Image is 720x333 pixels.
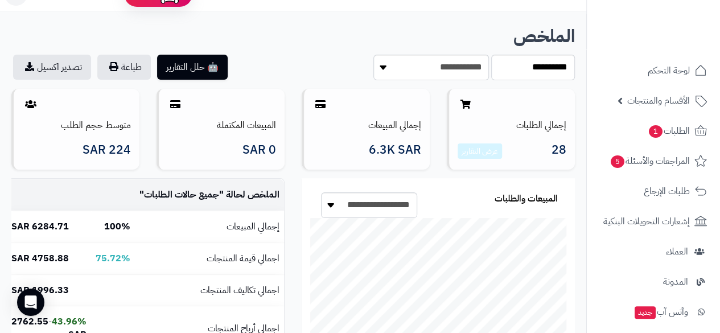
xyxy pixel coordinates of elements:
div: Open Intercom Messenger [17,289,44,316]
img: logo-2.png [643,27,709,51]
span: المراجعات والأسئلة [610,153,690,169]
button: طباعة [97,55,151,80]
a: عرض التقارير [462,145,498,157]
a: الطلبات1 [594,117,713,145]
span: 1 [649,125,663,138]
a: لوحة التحكم [594,57,713,84]
b: 4758.88 SAR [11,252,69,265]
a: إجمالي المبيعات [368,118,421,132]
a: المبيعات المكتملة [217,118,276,132]
a: إجمالي الطلبات [516,118,566,132]
b: 43.96% [52,315,87,328]
h3: المبيعات والطلبات [495,194,558,204]
b: 6284.71 SAR [11,220,69,233]
span: 6.3K SAR [369,143,421,157]
span: الأقسام والمنتجات [627,93,690,109]
td: إجمالي المبيعات [135,211,284,242]
td: اجمالي قيمة المنتجات [135,243,284,274]
a: إشعارات التحويلات البنكية [594,208,713,235]
b: 1996.33 SAR [11,283,69,297]
span: جميع حالات الطلبات [144,188,219,202]
b: 100% [104,220,130,233]
b: 75.72% [96,252,130,265]
a: وآتس آبجديد [594,298,713,326]
span: لوحة التحكم [648,63,690,79]
a: المدونة [594,268,713,295]
span: إشعارات التحويلات البنكية [603,213,690,229]
span: 224 SAR [83,143,131,157]
span: 0 SAR [242,143,276,157]
span: المدونة [663,274,688,290]
span: وآتس آب [633,304,688,320]
td: الملخص لحالة " " [135,179,284,211]
button: 🤖 حلل التقارير [157,55,228,80]
a: تصدير اكسيل [13,55,91,80]
a: متوسط حجم الطلب [61,118,131,132]
span: طلبات الإرجاع [644,183,690,199]
span: جديد [635,306,656,319]
b: الملخص [513,23,575,50]
span: الطلبات [648,123,690,139]
td: اجمالي تكاليف المنتجات [135,275,284,306]
span: 28 [552,143,566,159]
a: طلبات الإرجاع [594,178,713,205]
a: العملاء [594,238,713,265]
a: المراجعات والأسئلة5 [594,147,713,175]
span: العملاء [666,244,688,260]
span: 5 [611,155,624,168]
